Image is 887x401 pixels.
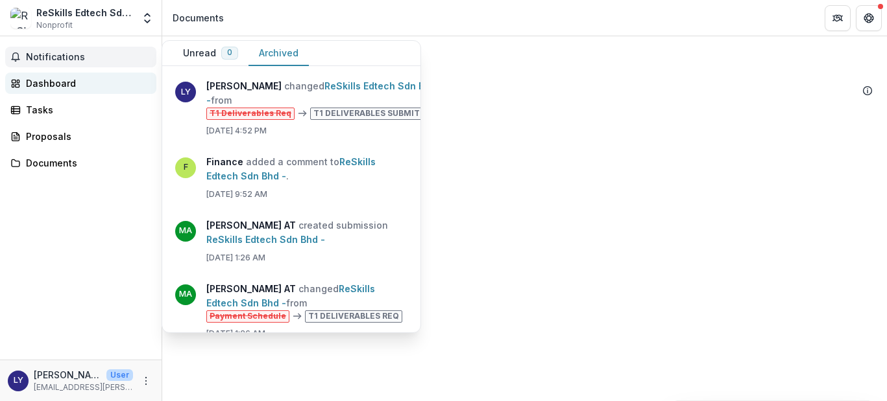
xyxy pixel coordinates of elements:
div: ReSkills Edtech Sdn Bhd [36,6,133,19]
nav: breadcrumb [167,8,229,27]
img: ReSkills Edtech Sdn Bhd [10,8,31,29]
p: created submission [206,218,407,247]
span: 0 [227,48,232,57]
span: Nonprofit [36,19,73,31]
button: Get Help [856,5,882,31]
button: More [138,373,154,389]
p: [EMAIL_ADDRESS][PERSON_NAME][DOMAIN_NAME] [34,382,133,393]
p: changed from [206,282,407,323]
div: Proposals [26,130,146,143]
a: Dashboard [5,73,156,94]
p: [PERSON_NAME] [34,368,101,382]
a: Documents [5,152,156,174]
a: ReSkills Edtech Sdn Bhd - [206,283,375,308]
span: Notifications [26,52,151,63]
button: Archived [249,41,309,66]
div: Dashboard [26,76,146,90]
a: ReSkills Edtech Sdn Bhd - [206,80,436,106]
a: Tasks [5,99,156,120]
p: added a comment to . [206,155,407,183]
a: ReSkills Edtech Sdn Bhd - [206,234,325,245]
button: Unread [173,41,249,66]
div: Documents [26,156,146,170]
div: Tasks [26,103,146,117]
div: ReSkills Edtech Sdn Bhd - [171,78,878,102]
p: changed from [206,79,445,120]
a: ReSkills Edtech Sdn Bhd - [206,156,376,181]
button: Notifications [5,47,156,67]
button: Open entity switcher [138,5,156,31]
a: Proposals [5,126,156,147]
div: Documents [173,11,224,25]
p: User [106,369,133,381]
button: Partners [825,5,851,31]
div: Lee Yen Yen [14,376,23,385]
